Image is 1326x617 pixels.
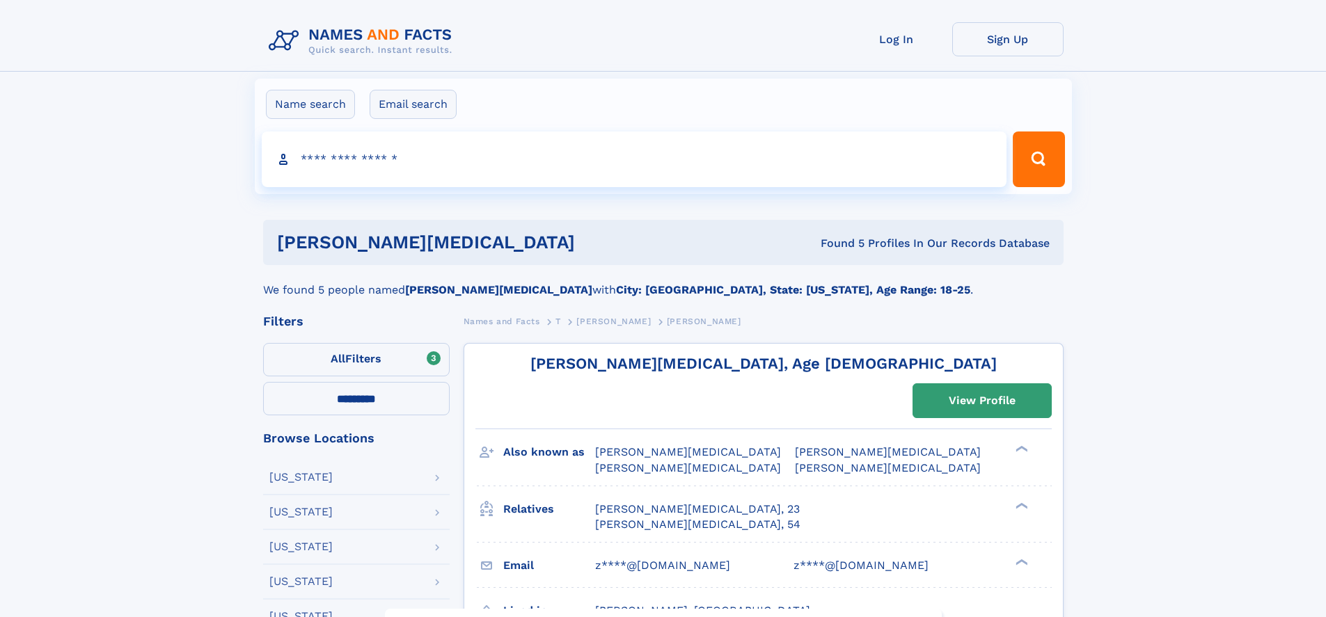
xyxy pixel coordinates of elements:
[1013,131,1064,187] button: Search Button
[405,283,592,296] b: [PERSON_NAME][MEDICAL_DATA]
[263,343,450,376] label: Filters
[795,445,981,458] span: [PERSON_NAME][MEDICAL_DATA]
[262,131,1007,187] input: search input
[1012,444,1029,454] div: ❯
[503,554,595,577] h3: Email
[555,312,561,330] a: T
[595,604,810,617] span: [PERSON_NAME], [GEOGRAPHIC_DATA]
[949,385,1016,417] div: View Profile
[503,440,595,464] h3: Also known as
[667,316,741,326] span: [PERSON_NAME]
[269,576,333,587] div: [US_STATE]
[595,461,781,474] span: [PERSON_NAME][MEDICAL_DATA]
[266,90,355,119] label: Name search
[263,315,450,328] div: Filters
[269,506,333,518] div: [US_STATE]
[503,497,595,521] h3: Relatives
[263,432,450,444] div: Browse Locations
[576,316,651,326] span: [PERSON_NAME]
[1012,501,1029,510] div: ❯
[913,384,1051,417] a: View Profile
[1012,557,1029,566] div: ❯
[464,312,540,330] a: Names and Facts
[841,22,952,56] a: Log In
[697,236,1050,251] div: Found 5 Profiles In Our Records Database
[576,312,651,330] a: [PERSON_NAME]
[370,90,457,119] label: Email search
[595,517,800,532] a: [PERSON_NAME][MEDICAL_DATA], 54
[331,352,345,365] span: All
[269,541,333,552] div: [US_STATE]
[555,316,561,326] span: T
[595,445,781,458] span: [PERSON_NAME][MEDICAL_DATA]
[952,22,1064,56] a: Sign Up
[269,472,333,483] div: [US_STATE]
[263,22,464,60] img: Logo Names and Facts
[263,265,1064,298] div: We found 5 people named with .
[595,502,800,517] a: [PERSON_NAME][MEDICAL_DATA], 23
[795,461,981,474] span: [PERSON_NAME][MEDICAL_DATA]
[530,355,997,372] a: [PERSON_NAME][MEDICAL_DATA], Age [DEMOGRAPHIC_DATA]
[277,234,698,251] h1: [PERSON_NAME][MEDICAL_DATA]
[616,283,970,296] b: City: [GEOGRAPHIC_DATA], State: [US_STATE], Age Range: 18-25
